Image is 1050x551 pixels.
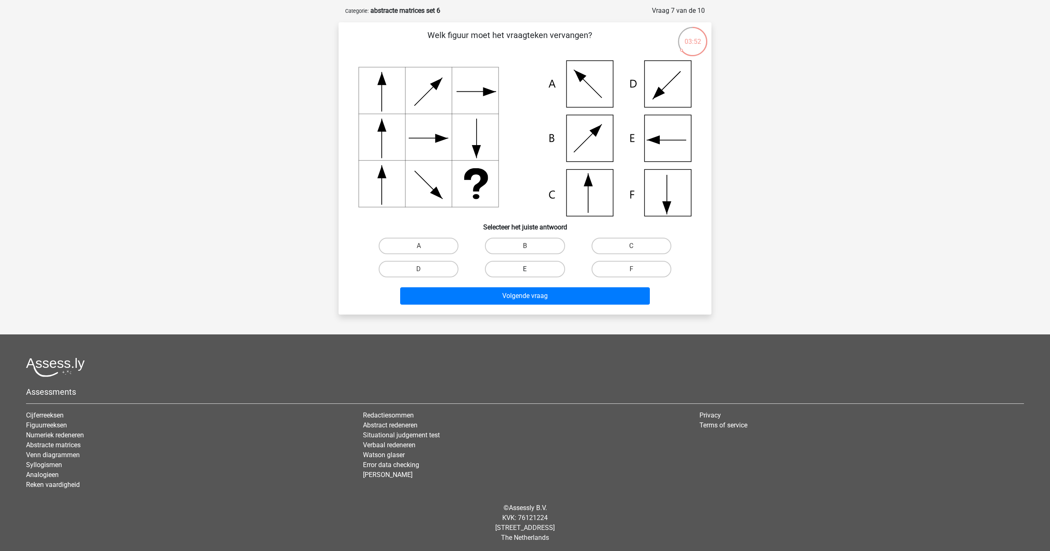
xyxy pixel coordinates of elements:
label: B [485,238,565,254]
a: Situational judgement test [363,431,440,439]
a: Abstract redeneren [363,421,418,429]
div: © KVK: 76121224 [STREET_ADDRESS] The Netherlands [20,496,1030,549]
label: E [485,261,565,277]
a: Verbaal redeneren [363,441,415,449]
strong: abstracte matrices set 6 [370,7,440,14]
a: Analogieen [26,471,59,479]
a: Redactiesommen [363,411,414,419]
small: Categorie: [345,8,369,14]
button: Volgende vraag [400,287,650,305]
a: Terms of service [699,421,747,429]
h6: Selecteer het juiste antwoord [352,217,698,231]
div: 03:52 [677,26,708,47]
label: F [592,261,671,277]
a: Abstracte matrices [26,441,81,449]
a: Watson glaser [363,451,405,459]
label: A [379,238,458,254]
h5: Assessments [26,387,1024,397]
p: Welk figuur moet het vraagteken vervangen? [352,29,667,54]
a: Privacy [699,411,721,419]
a: Cijferreeksen [26,411,64,419]
label: C [592,238,671,254]
a: Error data checking [363,461,419,469]
a: Venn diagrammen [26,451,80,459]
a: Reken vaardigheid [26,481,80,489]
a: Numeriek redeneren [26,431,84,439]
a: Syllogismen [26,461,62,469]
img: Assessly logo [26,358,85,377]
a: Assessly B.V. [509,504,547,512]
label: D [379,261,458,277]
a: Figuurreeksen [26,421,67,429]
a: [PERSON_NAME] [363,471,413,479]
div: Vraag 7 van de 10 [652,6,705,16]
